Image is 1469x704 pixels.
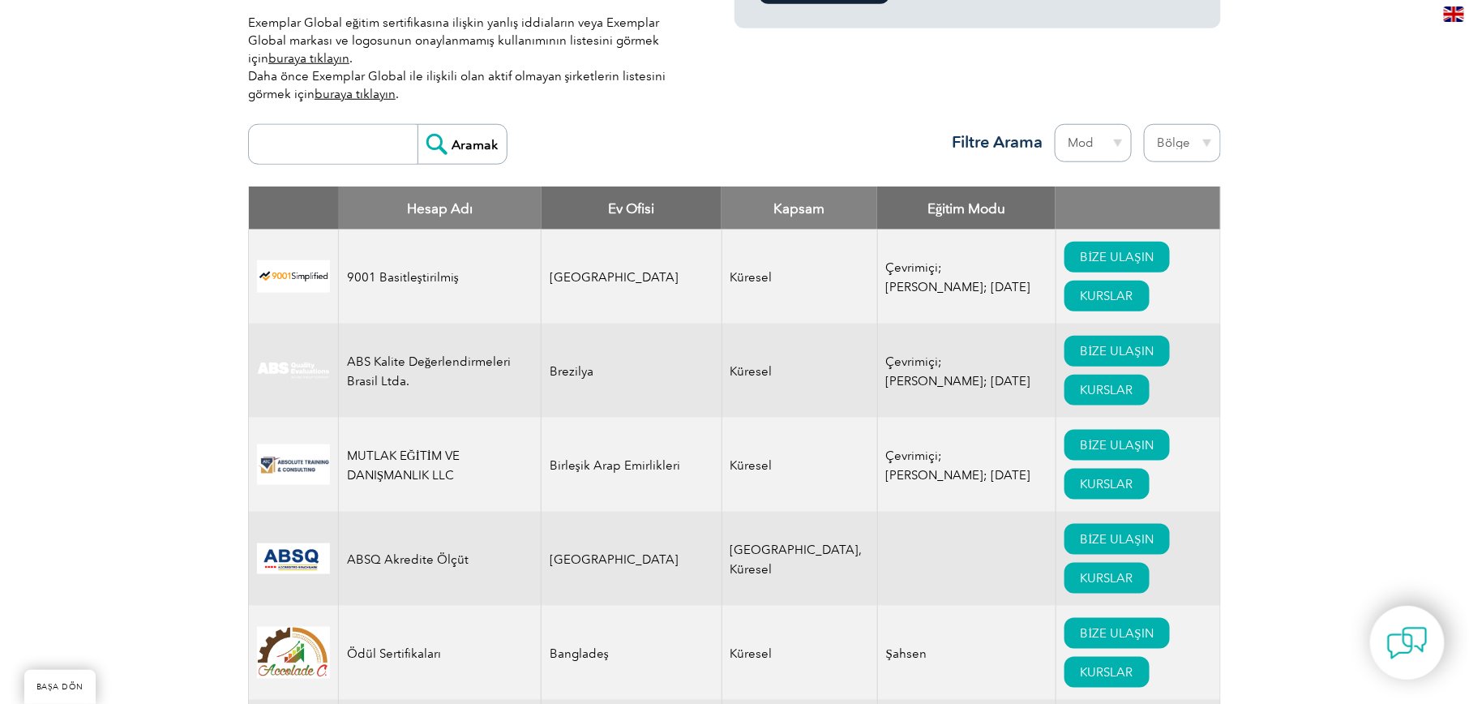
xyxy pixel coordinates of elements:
font: Filtre Arama [952,132,1043,152]
font: Brezilya [550,364,593,379]
th: : Sütunları artan düzende sıralamak için etkinleştirin [1056,187,1220,230]
font: . [396,87,399,101]
font: 9001 Basitleştirilmiş [347,270,459,285]
th: Hesap Adı: Sütunları azalan şekilde sıralamak için etkinleştirin [339,187,542,230]
a: KURSLAR [1064,281,1150,311]
a: KURSLAR [1064,375,1150,406]
a: BİZE ULAŞIN [1064,336,1170,367]
font: ABSQ Akredite Ölçüt [347,552,469,567]
a: KURSLAR [1064,469,1150,500]
font: [GEOGRAPHIC_DATA] [550,270,679,285]
img: 16e092f6-eadd-ed11-a7c6-00224814fd52-logo.png [257,444,330,484]
input: Aramak [418,125,507,164]
a: KURSLAR [1064,563,1150,594]
a: buraya tıklayın [315,87,396,101]
font: MUTLAK EĞİTİM VE DANIŞMANLIK LLC [347,449,460,483]
a: BİZE ULAŞIN [1064,242,1170,273]
font: Çevrimiçi; [PERSON_NAME]; [DATE] [886,449,1031,483]
font: BİZE ULAŞIN [1081,344,1154,358]
img: 1a94dd1a-69dd-eb11-bacb-002248159486-logo.jpg [257,627,330,678]
th: Kapsam: Sütunları artan düzende sıralamak için etkinleştirin [722,187,877,230]
a: BİZE ULAŞIN [1064,430,1170,461]
a: BİZE ULAŞIN [1064,618,1170,649]
font: [GEOGRAPHIC_DATA] [550,552,679,567]
font: Çevrimiçi; [PERSON_NAME]; [DATE] [886,260,1031,294]
font: . [349,51,353,66]
font: Çevrimiçi; [PERSON_NAME]; [DATE] [886,354,1031,388]
font: KURSLAR [1081,289,1133,303]
font: Exemplar Global eğitim sertifikasına ilişkin yanlış iddiaların veya Exemplar Global markası ve lo... [248,15,659,66]
a: buraya tıklayın [268,51,349,66]
font: KURSLAR [1081,571,1133,586]
font: Bangladeş [550,646,609,661]
img: cc24547b-a6e0-e911-a812-000d3a795b83-logo.png [257,543,330,574]
font: BAŞA DÖN [36,682,84,692]
font: BİZE ULAŞIN [1081,532,1154,547]
font: Küresel [730,364,773,379]
a: BAŞA DÖN [24,670,96,704]
th: Ev Ofisi: Sütunları artan sırada sıralamak için etkinleştirin [542,187,722,230]
img: 37c9c059-616f-eb11-a812-002248153038-logo.png [257,260,330,294]
font: Hesap Adı [407,200,473,217]
font: BİZE ULAŞIN [1081,250,1154,264]
th: Eğitim Modu: Sütunları artan düzende sıralamak için etkinleştirin [877,187,1056,230]
font: Küresel [730,270,773,285]
img: contact-chat.png [1387,623,1428,663]
a: BİZE ULAŞIN [1064,524,1170,555]
font: [GEOGRAPHIC_DATA], Küresel [730,543,863,577]
img: c92924ac-d9bc-ea11-a814-000d3a79823d-logo.jpg [257,362,330,380]
font: KURSLAR [1081,383,1133,397]
font: Birleşik Arap Emirlikleri [550,458,680,473]
font: Şahsen [886,646,927,661]
font: ABS Kalite Değerlendirmeleri Brasil Ltda. [347,354,512,388]
font: Ödül Sertifikaları [347,646,441,661]
font: Küresel [730,646,773,661]
font: KURSLAR [1081,665,1133,680]
font: BİZE ULAŞIN [1081,438,1154,453]
a: KURSLAR [1064,657,1150,688]
font: Kapsam [774,200,825,217]
img: en [1444,6,1464,22]
font: Eğitim Modu [927,200,1006,217]
font: KURSLAR [1081,477,1133,492]
font: Daha önce Exemplar Global ile ilişkili olan aktif olmayan şirketlerin listesini görmek için [248,69,666,101]
font: Ev Ofisi [608,200,654,217]
font: BİZE ULAŞIN [1081,626,1154,641]
font: Küresel [730,458,773,473]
